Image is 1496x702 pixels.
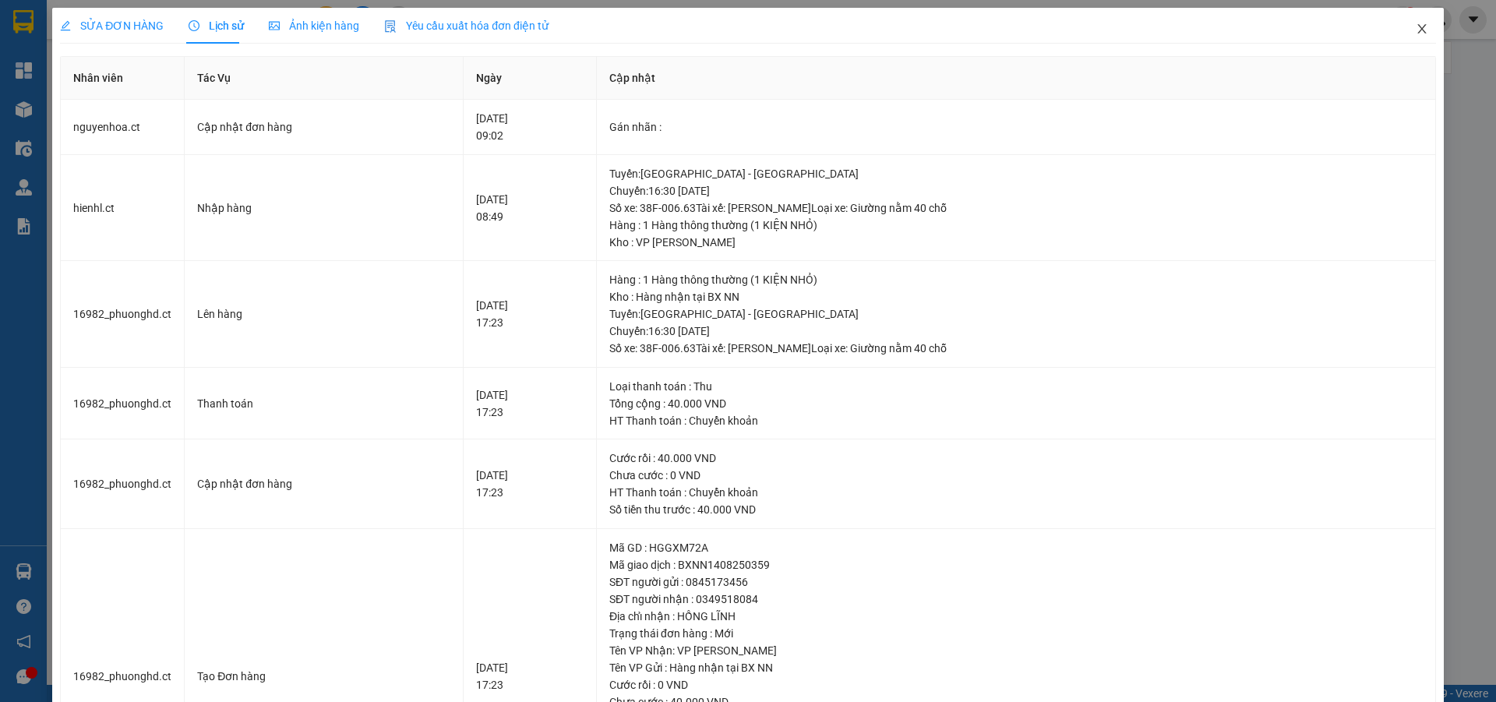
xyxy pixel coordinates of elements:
[189,19,244,32] span: Lịch sử
[269,19,359,32] span: Ảnh kiện hàng
[185,57,464,100] th: Tác Vụ
[476,297,584,331] div: [DATE] 17:23
[476,191,584,225] div: [DATE] 08:49
[609,501,1423,518] div: Số tiền thu trước : 40.000 VND
[609,625,1423,642] div: Trạng thái đơn hàng : Mới
[384,19,549,32] span: Yêu cầu xuất hóa đơn điện tử
[609,118,1423,136] div: Gán nhãn :
[609,305,1423,357] div: Tuyến : [GEOGRAPHIC_DATA] - [GEOGRAPHIC_DATA] Chuyến: 16:30 [DATE] Số xe: 38F-006.63 Tài xế: [PER...
[476,467,584,501] div: [DATE] 17:23
[61,368,185,440] td: 16982_phuonghd.ct
[476,110,584,144] div: [DATE] 09:02
[197,118,450,136] div: Cập nhật đơn hàng
[609,573,1423,591] div: SĐT người gửi : 0845173456
[1400,8,1444,51] button: Close
[609,271,1423,288] div: Hàng : 1 Hàng thông thường (1 KIỆN NHỎ)
[189,20,199,31] span: clock-circle
[609,217,1423,234] div: Hàng : 1 Hàng thông thường (1 KIỆN NHỎ)
[609,608,1423,625] div: Địa chỉ nhận : HỒNG LĨNH
[61,57,185,100] th: Nhân viên
[609,659,1423,676] div: Tên VP Gửi : Hàng nhận tại BX NN
[609,539,1423,556] div: Mã GD : HGGXM72A
[609,676,1423,693] div: Cước rồi : 0 VND
[61,439,185,529] td: 16982_phuonghd.ct
[197,199,450,217] div: Nhập hàng
[61,261,185,368] td: 16982_phuonghd.ct
[269,20,280,31] span: picture
[609,412,1423,429] div: HT Thanh toán : Chuyển khoản
[197,668,450,685] div: Tạo Đơn hàng
[197,395,450,412] div: Thanh toán
[60,19,164,32] span: SỬA ĐƠN HÀNG
[476,659,584,693] div: [DATE] 17:23
[1416,23,1428,35] span: close
[60,20,71,31] span: edit
[597,57,1436,100] th: Cập nhật
[609,450,1423,467] div: Cước rồi : 40.000 VND
[61,155,185,262] td: hienhl.ct
[197,305,450,323] div: Lên hàng
[609,642,1423,659] div: Tên VP Nhận: VP [PERSON_NAME]
[609,467,1423,484] div: Chưa cước : 0 VND
[197,475,450,492] div: Cập nhật đơn hàng
[609,378,1423,395] div: Loại thanh toán : Thu
[609,165,1423,217] div: Tuyến : [GEOGRAPHIC_DATA] - [GEOGRAPHIC_DATA] Chuyến: 16:30 [DATE] Số xe: 38F-006.63 Tài xế: [PER...
[609,556,1423,573] div: Mã giao dịch : BXNN1408250359
[609,591,1423,608] div: SĐT người nhận : 0349518084
[609,484,1423,501] div: HT Thanh toán : Chuyển khoản
[476,386,584,421] div: [DATE] 17:23
[609,395,1423,412] div: Tổng cộng : 40.000 VND
[609,288,1423,305] div: Kho : Hàng nhận tại BX NN
[609,234,1423,251] div: Kho : VP [PERSON_NAME]
[384,20,397,33] img: icon
[464,57,597,100] th: Ngày
[61,100,185,155] td: nguyenhoa.ct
